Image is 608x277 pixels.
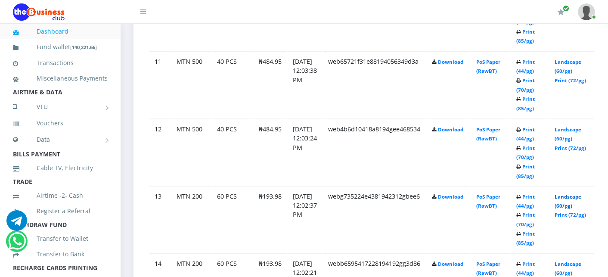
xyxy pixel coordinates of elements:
[254,51,287,118] td: ₦484.95
[476,193,500,209] a: PoS Paper (RawBT)
[13,3,65,21] img: Logo
[171,119,211,186] td: MTN 500
[288,186,322,253] td: [DATE] 12:02:37 PM
[149,186,171,253] td: 13
[13,22,108,41] a: Dashboard
[254,186,287,253] td: ₦193.98
[555,126,581,142] a: Landscape (60/pg)
[8,237,26,252] a: Chat for support
[149,51,171,118] td: 11
[476,261,500,277] a: PoS Paper (RawBT)
[288,51,322,118] td: [DATE] 12:03:38 PM
[555,145,586,151] a: Print (72/pg)
[13,158,108,178] a: Cable TV, Electricity
[13,244,108,264] a: Transfer to Bank
[555,77,586,84] a: Print (72/pg)
[476,126,500,142] a: PoS Paper (RawBT)
[13,186,108,205] a: Airtime -2- Cash
[438,126,463,133] a: Download
[212,51,253,118] td: 40 PCS
[323,51,426,118] td: web65721f31e88194056349d3a
[516,212,535,228] a: Print (70/pg)
[578,3,595,20] img: User
[254,119,287,186] td: ₦484.95
[323,186,426,253] td: webg735224e4381942312gbee6
[70,44,97,50] small: [ ]
[558,9,564,16] i: Renew/Upgrade Subscription
[516,231,535,247] a: Print (85/pg)
[555,59,581,75] a: Landscape (60/pg)
[212,119,253,186] td: 40 PCS
[516,96,535,112] a: Print (85/pg)
[6,217,27,231] a: Chat for support
[516,77,535,93] a: Print (70/pg)
[516,145,535,161] a: Print (70/pg)
[516,163,535,179] a: Print (85/pg)
[516,126,535,142] a: Print (44/pg)
[212,186,253,253] td: 60 PCS
[516,193,535,209] a: Print (44/pg)
[13,113,108,133] a: Vouchers
[555,212,586,218] a: Print (72/pg)
[149,119,171,186] td: 12
[555,193,581,209] a: Landscape (60/pg)
[13,201,108,221] a: Register a Referral
[438,193,463,200] a: Download
[13,53,108,73] a: Transactions
[13,229,108,249] a: Transfer to Wallet
[555,261,581,277] a: Landscape (60/pg)
[72,44,95,50] b: 140,221.66
[516,28,535,44] a: Print (85/pg)
[323,119,426,186] td: web4b6d10418a8194gee468534
[476,59,500,75] a: PoS Paper (RawBT)
[288,119,322,186] td: [DATE] 12:03:24 PM
[516,59,535,75] a: Print (44/pg)
[563,5,569,12] span: Renew/Upgrade Subscription
[13,129,108,150] a: Data
[171,186,211,253] td: MTN 200
[438,59,463,65] a: Download
[13,37,108,57] a: Fund wallet[140,221.66]
[516,261,535,277] a: Print (44/pg)
[438,261,463,268] a: Download
[171,51,211,118] td: MTN 500
[13,96,108,118] a: VTU
[13,68,108,88] a: Miscellaneous Payments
